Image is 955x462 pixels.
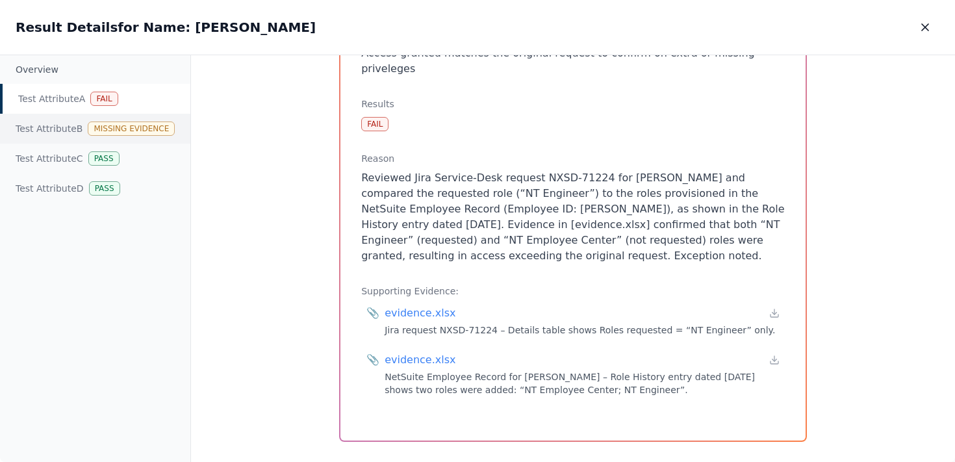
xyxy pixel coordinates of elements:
[361,45,785,77] p: Access granted matches the original request to confirm on extra or missing priveleges
[366,305,379,321] span: 📎
[361,97,785,110] h3: Results
[88,122,175,136] div: Missing Evidence
[88,151,120,166] div: Pass
[769,355,780,365] a: Download file
[385,352,455,368] div: evidence.xlsx
[361,152,785,165] h3: Reason
[385,324,780,337] div: Jira request NXSD-71224 – Details table shows Roles requested = “NT Engineer” only.
[361,285,785,298] h3: Supporting Evidence:
[361,117,388,131] div: Fail
[366,352,379,368] span: 📎
[361,170,785,264] p: Reviewed Jira Service-Desk request NXSD-71224 for [PERSON_NAME] and compared the requested role (...
[16,18,316,36] h2: Result Details for Name: [PERSON_NAME]
[769,308,780,318] a: Download file
[89,181,120,196] div: Pass
[90,92,118,106] div: Fail
[385,305,455,321] div: evidence.xlsx
[385,370,780,396] div: NetSuite Employee Record for [PERSON_NAME] – Role History entry dated [DATE] shows two roles were...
